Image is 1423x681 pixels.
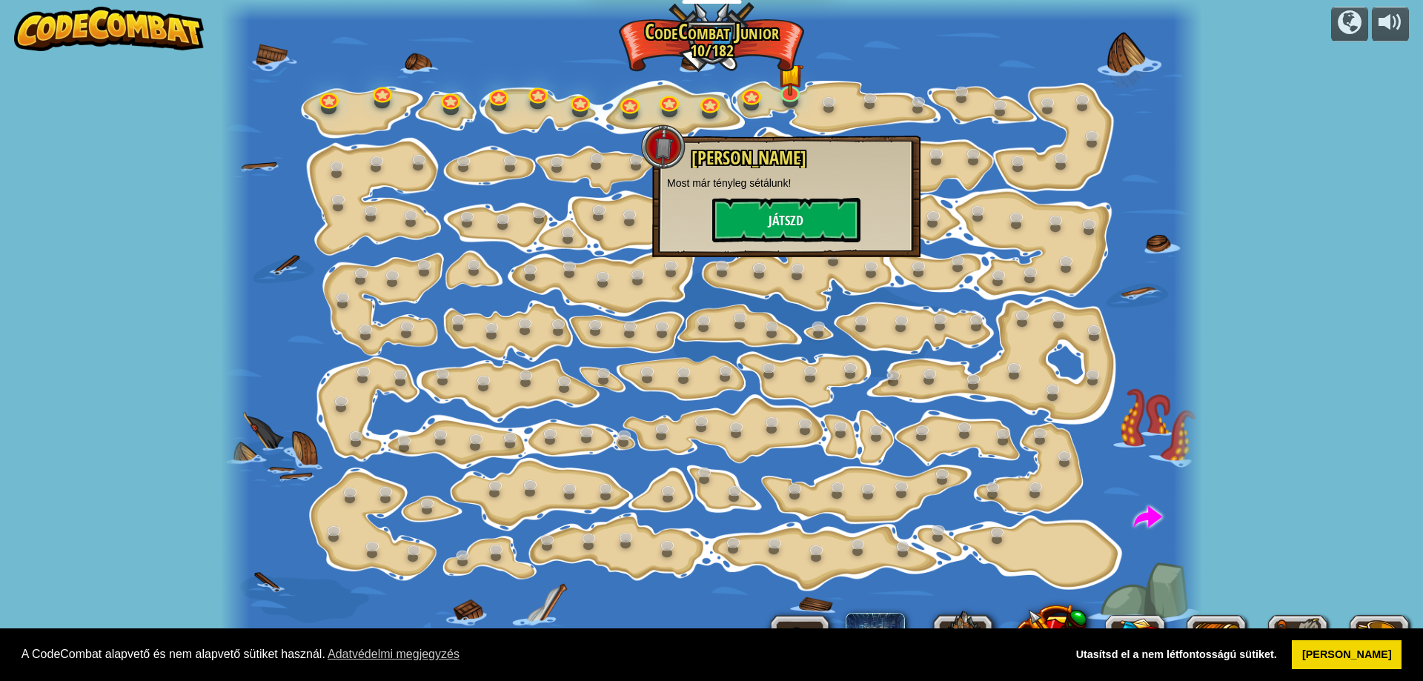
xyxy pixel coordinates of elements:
button: Kampányok [1331,7,1368,41]
a: learn more about cookies [325,643,462,665]
a: deny cookies [1066,640,1287,670]
span: [PERSON_NAME] [691,145,806,170]
button: Hangerő beállítása [1372,7,1409,41]
img: CodeCombat - Learn how to code by playing a game [14,7,204,51]
a: allow cookies [1292,640,1402,670]
img: level-banner-started.png [777,51,803,96]
span: A CodeCombat alapvető és nem alapvető sütiket használ. [21,643,1054,665]
p: Most már tényleg sétálunk! [667,176,906,190]
button: Játszd [712,198,860,242]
